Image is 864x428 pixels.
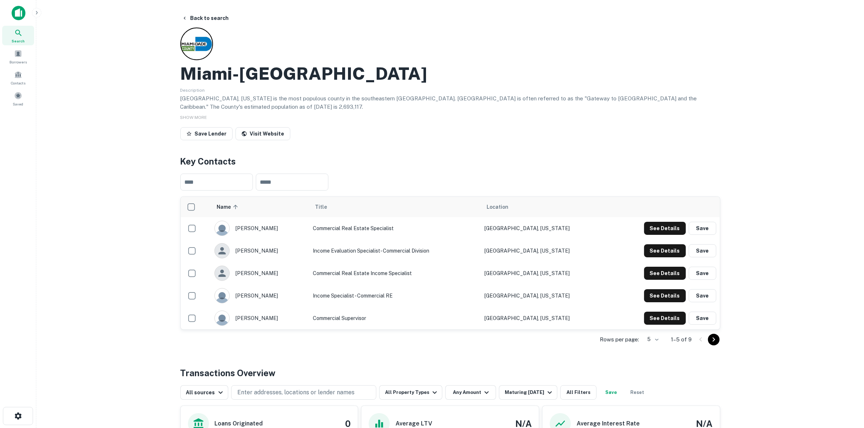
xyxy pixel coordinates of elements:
[828,370,864,405] iframe: Chat Widget
[644,312,686,325] button: See Details
[481,197,609,217] th: Location
[315,203,336,211] span: Title
[644,222,686,235] button: See Details
[577,419,640,428] h6: Average Interest Rate
[215,288,229,303] img: 9c8pery4andzj6ohjkjp54ma2
[708,334,720,345] button: Go to next page
[644,289,686,302] button: See Details
[214,288,306,303] div: [PERSON_NAME]
[481,240,609,262] td: [GEOGRAPHIC_DATA], [US_STATE]
[214,243,306,258] div: [PERSON_NAME]
[309,197,481,217] th: Title
[217,203,240,211] span: Name
[237,388,355,397] p: Enter addresses, locations or lender names
[644,267,686,280] button: See Details
[180,63,427,84] h2: Miami-[GEOGRAPHIC_DATA]
[505,388,554,397] div: Maturing [DATE]
[642,334,660,345] div: 5
[481,284,609,307] td: [GEOGRAPHIC_DATA], [US_STATE]
[689,312,716,325] button: Save
[626,385,649,400] button: Reset
[481,217,609,240] td: [GEOGRAPHIC_DATA], [US_STATE]
[599,385,623,400] button: Save your search to get updates of matches that match your search criteria.
[689,289,716,302] button: Save
[180,115,207,120] span: SHOW MORE
[481,262,609,284] td: [GEOGRAPHIC_DATA], [US_STATE]
[309,217,481,240] td: Commercial Real Estate Specialist
[215,419,263,428] h6: Loans Originated
[180,88,205,93] span: Description
[309,284,481,307] td: Income Specialist - Commercial RE
[2,47,34,66] a: Borrowers
[487,203,508,211] span: Location
[11,80,25,86] span: Contacts
[2,68,34,87] a: Contacts
[180,366,276,379] h4: Transactions Overview
[13,101,24,107] span: Saved
[179,12,232,25] button: Back to search
[689,267,716,280] button: Save
[180,127,233,140] button: Save Lender
[671,335,692,344] p: 1–5 of 9
[379,385,442,400] button: All Property Types
[180,385,228,400] button: All sources
[689,222,716,235] button: Save
[215,311,229,325] img: 9c8pery4andzj6ohjkjp54ma2
[2,26,34,45] a: Search
[499,385,557,400] button: Maturing [DATE]
[231,385,376,400] button: Enter addresses, locations or lender names
[309,262,481,284] td: Commercial Real Estate Income Specialist
[9,59,27,65] span: Borrowers
[12,38,25,44] span: Search
[644,244,686,257] button: See Details
[214,221,306,236] div: [PERSON_NAME]
[689,244,716,257] button: Save
[180,94,720,111] p: [GEOGRAPHIC_DATA], [US_STATE] is the most populous county in the southeastern [GEOGRAPHIC_DATA]. ...
[481,307,609,329] td: [GEOGRAPHIC_DATA], [US_STATE]
[181,197,720,329] div: scrollable content
[214,311,306,326] div: [PERSON_NAME]
[600,335,639,344] p: Rows per page:
[396,419,432,428] h6: Average LTV
[309,307,481,329] td: Commercial Supervisor
[445,385,496,400] button: Any Amount
[211,197,309,217] th: Name
[215,221,229,236] img: 9c8pery4andzj6ohjkjp54ma2
[236,127,290,140] a: Visit Website
[180,155,720,168] h4: Key Contacts
[560,385,597,400] button: All Filters
[12,6,25,20] img: capitalize-icon.png
[2,89,34,108] a: Saved
[214,266,306,281] div: [PERSON_NAME]
[186,388,225,397] div: All sources
[309,240,481,262] td: Income Evaluation Specialist- Commercial Division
